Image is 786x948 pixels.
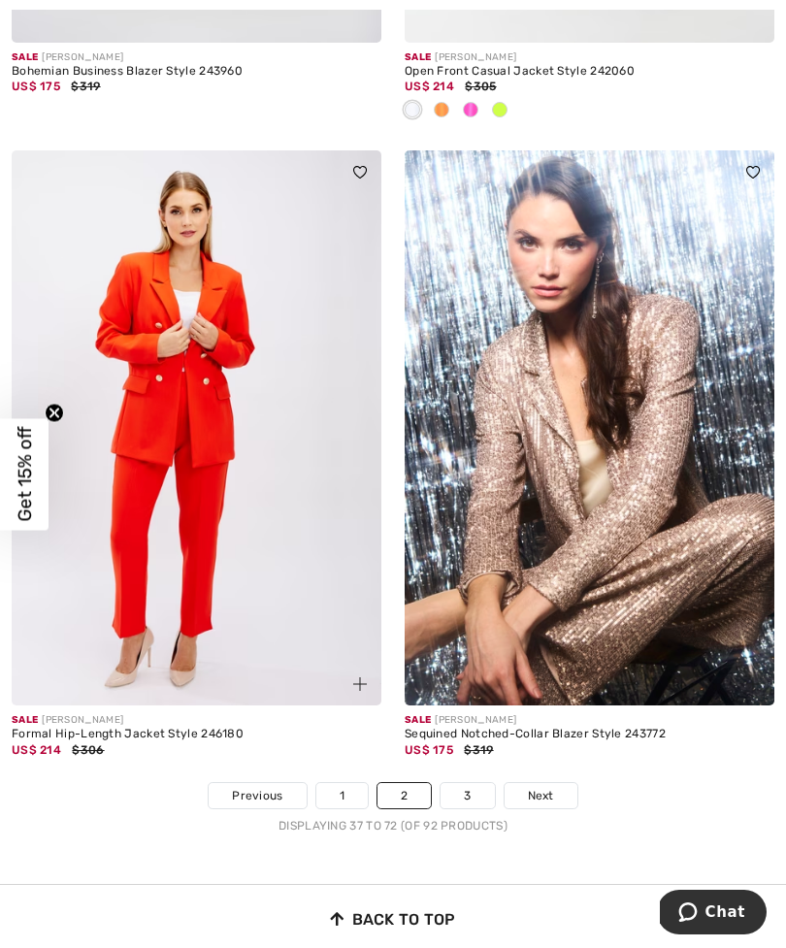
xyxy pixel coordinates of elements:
span: US$ 214 [12,743,61,757]
span: US$ 214 [405,80,454,93]
img: plus_v2.svg [746,677,760,691]
iframe: Opens a widget where you can chat to one of our agents [660,890,767,938]
div: Bohemian Business Blazer Style 243960 [12,65,381,79]
div: [PERSON_NAME] [12,50,381,65]
a: 2 [377,783,431,808]
div: Vanilla 30 [398,95,427,127]
div: From workwear-inspired to the more laidback, roomier silhouettes, we have gorgeous blazers to com... [15,881,771,916]
span: Next [528,787,554,804]
span: Sale [12,714,38,726]
span: $319 [71,80,100,93]
div: Key lime [485,95,514,127]
img: Sequined Notched-Collar Blazer Style 243772. Matte gold [405,150,774,705]
span: $319 [464,743,493,757]
span: Sale [405,51,431,63]
a: 1 [316,783,368,808]
span: Get 15% off [14,427,36,522]
a: 3 [441,783,494,808]
img: plus_v2.svg [353,677,367,691]
button: Close teaser [45,403,64,422]
span: Previous [232,787,282,804]
a: Next [505,783,577,808]
span: $306 [72,743,104,757]
div: [PERSON_NAME] [405,713,774,728]
img: Formal Hip-Length Jacket Style 246180. Orange [12,150,381,705]
div: [PERSON_NAME] [405,50,774,65]
div: Open Front Casual Jacket Style 242060 [405,65,774,79]
span: US$ 175 [405,743,453,757]
div: Ultra pink [456,95,485,127]
span: Sale [12,51,38,63]
img: heart_black_full.svg [353,166,367,178]
div: Formal Hip-Length Jacket Style 246180 [12,728,381,741]
img: heart_black_full.svg [746,166,760,178]
span: Sale [405,714,431,726]
span: $305 [465,80,496,93]
span: US$ 175 [12,80,60,93]
div: Mandarin [427,95,456,127]
div: Sequined Notched-Collar Blazer Style 243772 [405,728,774,741]
a: Previous [209,783,306,808]
div: [PERSON_NAME] [12,713,381,728]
